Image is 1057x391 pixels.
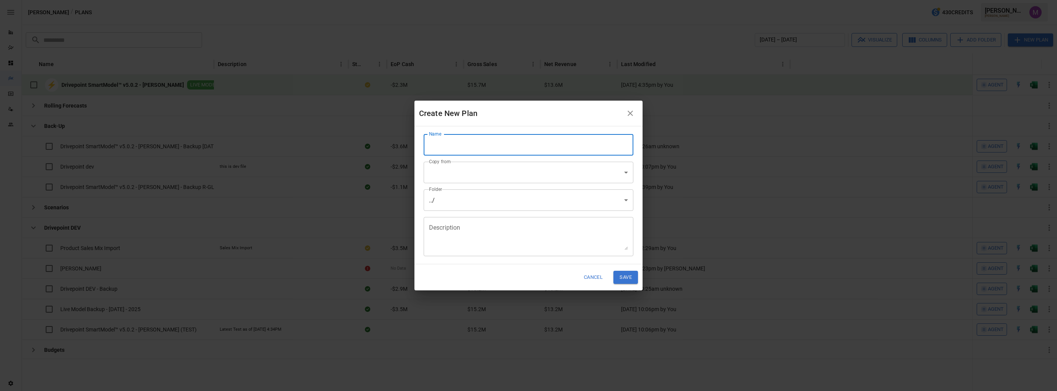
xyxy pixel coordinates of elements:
label: Copy from [429,158,451,165]
button: Save [613,271,638,283]
div: Create New Plan [419,107,623,119]
div: ../ [424,189,633,211]
label: Folder [429,186,442,192]
button: Cancel [579,271,608,283]
label: Name [429,131,441,137]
